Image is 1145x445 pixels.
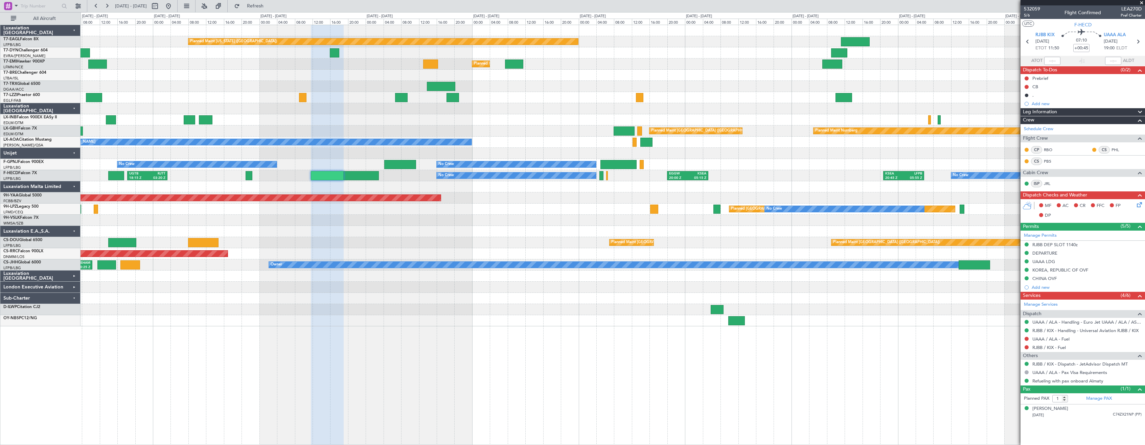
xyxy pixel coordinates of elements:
div: UAAA LDG [1032,259,1055,264]
a: T7-EMIHawker 900XP [3,60,45,64]
div: EGGW [669,171,688,176]
div: 08:00 [614,19,632,25]
span: ALDT [1123,57,1134,64]
div: No Crew [119,159,135,169]
a: D-ILWPCitation CJ2 [3,305,40,309]
a: LFMN/NCE [3,65,23,70]
span: LEA270D [1121,5,1142,13]
span: T7-EMI [3,60,17,64]
div: 16:00 [330,19,348,25]
div: 04:00 [384,19,401,25]
div: 00:00 [792,19,809,25]
a: T7-EAGLFalcon 8X [3,37,39,41]
span: Refresh [241,4,270,8]
div: 00:00 [685,19,703,25]
span: RJBB KIX [1035,32,1055,39]
div: [DATE] - [DATE] [1005,14,1031,19]
div: [DATE] - [DATE] [82,14,108,19]
span: 9H-LPZ [3,205,17,209]
div: 16:00 [117,19,135,25]
div: 00:00 [1004,19,1022,25]
div: 16:00 [863,19,880,25]
span: Crew [1023,116,1034,124]
div: 16:00 [224,19,242,25]
a: CS-RRCFalcon 900LX [3,249,43,253]
a: F-GPNJFalcon 900EX [3,160,44,164]
div: 12:00 [525,19,543,25]
span: LX-GBH [3,126,18,131]
div: [DATE] - [DATE] [473,14,499,19]
span: ELDT [1116,45,1127,52]
div: 08:00 [827,19,845,25]
a: CS-JHHGlobal 6000 [3,260,41,264]
span: [DATE] - [DATE] [115,3,147,9]
div: 12:00 [206,19,224,25]
a: EDLW/DTM [3,120,23,125]
div: 20:00 [774,19,791,25]
div: 20:00 Z [669,176,688,181]
div: 05:15 Z [688,176,706,181]
div: LFPB [903,171,922,176]
span: AC [1062,203,1069,209]
button: All Aircraft [7,13,73,24]
div: No Crew [438,170,454,181]
span: CS-DOU [3,238,19,242]
button: UTC [1022,21,1034,27]
a: RBO [1044,147,1059,153]
a: LFPB/LBG [3,42,21,47]
div: 08:00 [295,19,313,25]
a: 9H-LPZLegacy 500 [3,205,39,209]
span: UAAA ALA [1104,32,1126,39]
a: LFMD/CEQ [3,210,23,215]
div: 00:00 [153,19,170,25]
label: Planned PAX [1024,395,1049,402]
span: F-HECD [1074,21,1092,28]
div: 18:15 Z [129,176,147,181]
div: 20:00 [880,19,898,25]
span: T7-TRX [3,82,17,86]
span: 11:50 [1048,45,1059,52]
div: 20:00 [987,19,1004,25]
span: Pref Charter [1121,13,1142,18]
span: Others [1023,352,1038,360]
div: RJBB DEP SLOT 1140z [1032,242,1078,248]
button: Refresh [231,1,272,11]
a: T7-DYNChallenger 604 [3,48,48,52]
a: LX-INBFalcon 900EX EASy II [3,115,57,119]
a: JRL [1044,181,1059,187]
span: T7-BRE [3,71,17,75]
span: CR [1080,203,1085,209]
a: UAAA / ALA - Handling - Euro Jet UAAA / ALA / ASTER AVIATION SERVICES [1032,319,1142,325]
a: T7-TRXGlobal 6500 [3,82,40,86]
a: LFPB/LBG [3,265,21,271]
div: Owner [271,260,282,270]
div: 20:00 [348,19,366,25]
div: 20:45 Z [885,176,903,181]
div: 08:00 [508,19,525,25]
a: PBS [1044,158,1059,164]
span: (1/1) [1121,385,1130,392]
div: 12:00 [738,19,756,25]
span: FFC [1097,203,1104,209]
a: UAAA / ALA - Pax Visa Requirements [1032,370,1107,375]
div: Planned Maint Nurnberg [815,126,857,136]
span: T7-DYN [3,48,19,52]
div: No Crew [953,170,968,181]
div: 16:00 [437,19,454,25]
div: 12:00 [313,19,330,25]
div: RJTT [147,171,165,176]
div: 05:55 Z [903,176,922,181]
div: 00:00 [259,19,277,25]
div: 20:00 [561,19,578,25]
span: 9H-YAA [3,193,19,197]
div: KSEA [688,171,706,176]
a: Manage Services [1024,301,1058,308]
span: F-GPNJ [3,160,18,164]
a: RJBB / KIX - Handling - Universal Aviation RJBB / KIX [1032,328,1139,333]
span: T7-EAGL [3,37,20,41]
div: 04:00 [916,19,933,25]
a: LX-GBHFalcon 7X [3,126,37,131]
a: RJBB / KIX - Dispatch - JetAdvisor Dispatch MT [1032,361,1128,367]
div: 04:00 [596,19,614,25]
a: T7-BREChallenger 604 [3,71,46,75]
